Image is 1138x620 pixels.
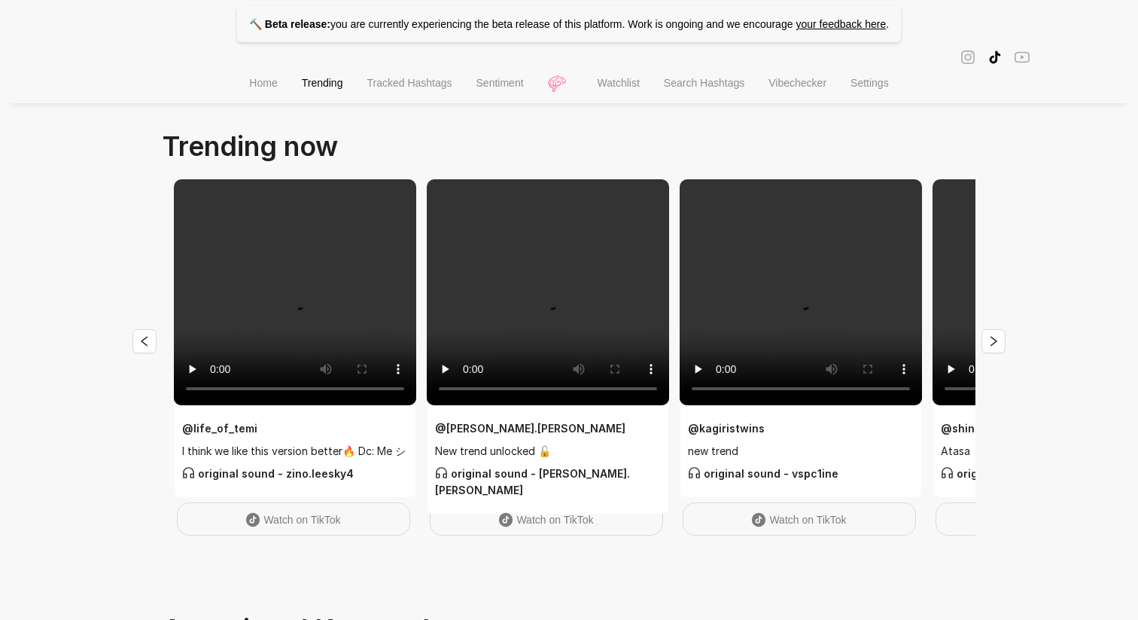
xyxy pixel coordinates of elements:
strong: @ life_of_temi [182,422,257,435]
span: customer-service [182,466,195,479]
a: Watch on TikTok [430,502,663,536]
span: Settings [850,77,889,89]
span: Trending now [163,130,338,163]
span: customer-service [941,466,954,479]
strong: @ shine4620 [941,422,1011,435]
span: youtube [1015,48,1030,66]
strong: original sound - zino.leesky4 [182,467,354,480]
span: Watch on TikTok [516,514,593,526]
span: instagram [960,48,975,66]
span: new trend [688,443,914,460]
a: your feedback here [796,18,886,30]
span: Search Hashtags [664,77,744,89]
strong: original sound - vspc1ine [688,467,838,480]
strong: original sound - [PERSON_NAME].[PERSON_NAME] [435,467,630,496]
strong: @ [PERSON_NAME].[PERSON_NAME] [435,422,625,435]
p: you are currently experiencing the beta release of this platform. Work is ongoing and we encourage . [237,6,901,42]
strong: @ kagiristwins [688,422,765,435]
a: Watch on TikTok [683,502,916,536]
span: Trending [302,77,343,89]
span: Vibechecker [768,77,826,89]
span: left [138,335,151,347]
span: Tracked Hashtags [367,77,452,89]
span: Watchlist [598,77,640,89]
a: Watch on TikTok [177,502,410,536]
strong: 🔨 Beta release: [249,18,330,30]
span: Watch on TikTok [769,514,846,526]
span: I think we like this version better🔥 Dc: Me シ [182,443,408,460]
strong: original sound - chabo900 [941,467,1101,480]
span: customer-service [688,466,701,479]
span: Home [249,77,277,89]
span: Sentiment [476,77,524,89]
span: New trend unlocked 🔓 [435,443,661,460]
span: Watch on TikTok [263,514,340,526]
span: right [987,335,1000,347]
span: customer-service [435,466,448,479]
